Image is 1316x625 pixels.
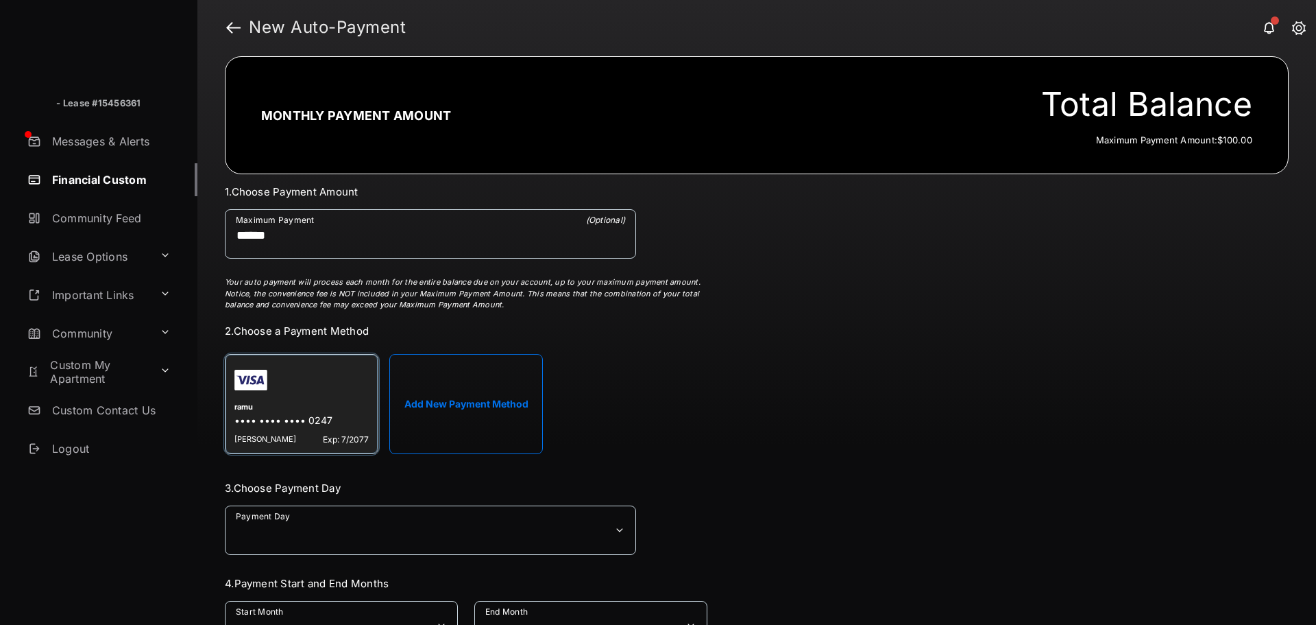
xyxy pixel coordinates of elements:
div: ramu [234,402,369,414]
button: Add New Payment Method [389,354,543,454]
a: Financial Custom [22,163,197,196]
strong: New Auto-Payment [249,19,406,36]
h3: 3. Choose Payment Day [225,482,707,495]
a: Important Links [22,279,154,311]
h2: Monthly Payment Amount [247,108,451,123]
a: Custom My Apartment [22,355,154,388]
span: Exp: 7/2077 [323,434,369,445]
p: Your auto payment will process each month for the entire balance due on your account, up to your ... [225,276,704,311]
h3: 2. Choose a Payment Method [225,325,707,338]
div: •••• •••• •••• 0247 [234,414,369,429]
h3: 4. Payment Start and End Months [225,577,707,590]
div: ramu•••• •••• •••• 0247[PERSON_NAME]Exp: 7/2077 [225,354,378,454]
div: Total Balance [1041,84,1252,124]
span: Maximum Payment Amount: $100.00 [1051,135,1252,146]
a: Community Feed [22,202,197,235]
a: Lease Options [22,240,154,273]
h3: 1. Choose Payment Amount [225,185,707,198]
a: Logout [22,432,197,465]
a: Custom Contact Us [22,394,197,427]
a: Messages & Alerts [22,125,197,158]
span: [PERSON_NAME] [234,434,296,445]
p: - Lease #15456361 [56,97,141,110]
a: Community [22,317,154,350]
